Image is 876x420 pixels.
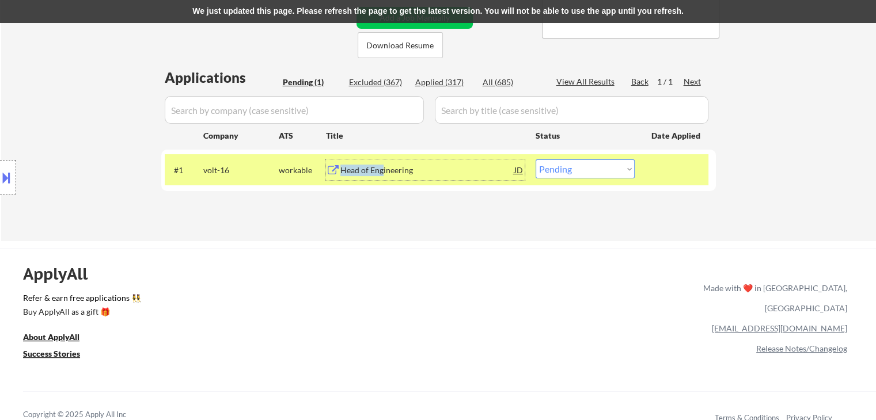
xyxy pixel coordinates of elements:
[712,323,847,333] a: [EMAIL_ADDRESS][DOMAIN_NAME]
[340,165,514,176] div: Head of Engineering
[699,278,847,318] div: Made with ❤️ in [GEOGRAPHIC_DATA], [GEOGRAPHIC_DATA]
[684,76,702,87] div: Next
[651,130,702,142] div: Date Applied
[203,130,279,142] div: Company
[279,130,326,142] div: ATS
[23,294,462,306] a: Refer & earn free applications 👯‍♀️
[23,332,79,342] u: About ApplyAll
[23,331,96,346] a: About ApplyAll
[631,76,650,87] div: Back
[483,77,540,88] div: All (685)
[556,76,618,87] div: View All Results
[435,96,708,124] input: Search by title (case sensitive)
[23,308,138,316] div: Buy ApplyAll as a gift 🎁
[536,125,635,146] div: Status
[165,71,279,85] div: Applications
[23,349,80,358] u: Success Stories
[415,77,473,88] div: Applied (317)
[513,159,525,180] div: JD
[358,32,443,58] button: Download Resume
[756,343,847,353] a: Release Notes/Changelog
[283,77,340,88] div: Pending (1)
[165,96,424,124] input: Search by company (case sensitive)
[349,77,407,88] div: Excluded (367)
[23,306,138,320] a: Buy ApplyAll as a gift 🎁
[279,165,326,176] div: workable
[23,348,96,362] a: Success Stories
[326,130,525,142] div: Title
[657,76,684,87] div: 1 / 1
[203,165,279,176] div: volt-16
